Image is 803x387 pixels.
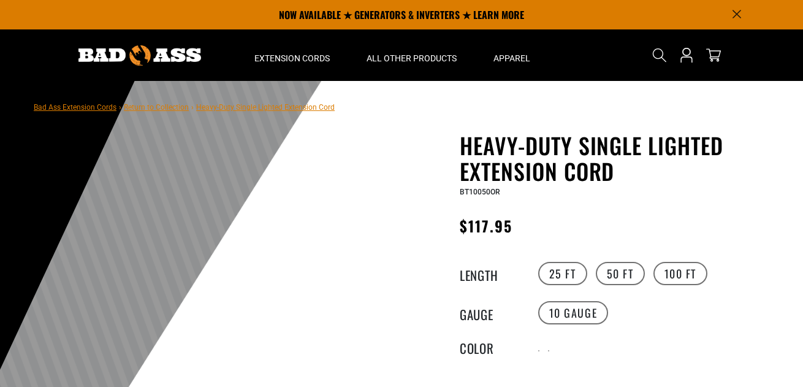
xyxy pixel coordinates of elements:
[34,103,116,112] a: Bad Ass Extension Cords
[367,53,457,64] span: All Other Products
[460,132,760,184] h1: Heavy-Duty Single Lighted Extension Cord
[236,29,348,81] summary: Extension Cords
[124,103,189,112] a: Return to Collection
[460,215,513,237] span: $117.95
[538,262,587,285] label: 25 FT
[348,29,475,81] summary: All Other Products
[460,188,500,196] span: BT10050OR
[254,53,330,64] span: Extension Cords
[653,262,708,285] label: 100 FT
[460,339,521,354] legend: Color
[538,301,609,324] label: 10 Gauge
[460,266,521,282] legend: Length
[78,45,201,66] img: Bad Ass Extension Cords
[34,99,335,114] nav: breadcrumbs
[191,103,194,112] span: ›
[475,29,549,81] summary: Apparel
[119,103,121,112] span: ›
[460,305,521,321] legend: Gauge
[196,103,335,112] span: Heavy-Duty Single Lighted Extension Cord
[650,45,669,65] summary: Search
[493,53,530,64] span: Apparel
[596,262,645,285] label: 50 FT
